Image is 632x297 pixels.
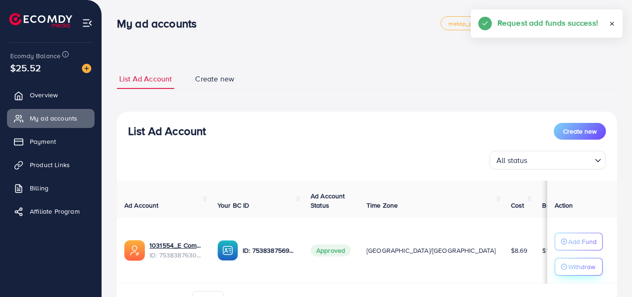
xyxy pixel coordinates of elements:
[9,13,72,27] img: logo
[10,51,61,61] span: Ecomdy Balance
[30,114,77,123] span: My ad accounts
[7,202,95,221] a: Affiliate Program
[195,74,234,84] span: Create new
[243,245,296,256] p: ID: 7538387569235771393
[7,155,95,174] a: Product Links
[150,241,203,260] div: <span class='underline'>1031554_E Comdey_1755167724110</span></br>7538387630112047122
[555,201,573,210] span: Action
[497,17,598,29] h5: Request add funds success!
[555,233,603,250] button: Add Fund
[568,261,595,272] p: Withdraw
[30,207,80,216] span: Affiliate Program
[7,86,95,104] a: Overview
[119,74,172,84] span: List Ad Account
[554,123,606,140] button: Create new
[367,246,496,255] span: [GEOGRAPHIC_DATA]/[GEOGRAPHIC_DATA]
[82,18,93,28] img: menu
[311,191,345,210] span: Ad Account Status
[592,255,625,290] iframe: Chat
[449,20,505,27] span: metap_pakistan_001
[555,258,603,276] button: Withdraw
[10,61,41,74] span: $25.52
[563,127,597,136] span: Create new
[511,246,528,255] span: $8.69
[495,154,530,167] span: All status
[128,124,206,138] h3: List Ad Account
[117,17,204,30] h3: My ad accounts
[7,132,95,151] a: Payment
[30,137,56,146] span: Payment
[7,179,95,197] a: Billing
[441,16,513,30] a: metap_pakistan_001
[124,201,159,210] span: Ad Account
[530,152,591,167] input: Search for option
[30,183,48,193] span: Billing
[311,244,351,256] span: Approved
[7,109,95,128] a: My ad accounts
[217,201,250,210] span: Your BC ID
[489,151,606,169] div: Search for option
[30,160,70,169] span: Product Links
[30,90,58,100] span: Overview
[367,201,398,210] span: Time Zone
[511,201,524,210] span: Cost
[150,250,203,260] span: ID: 7538387630112047122
[124,240,145,261] img: ic-ads-acc.e4c84228.svg
[82,64,91,73] img: image
[217,240,238,261] img: ic-ba-acc.ded83a64.svg
[568,236,597,247] p: Add Fund
[150,241,203,250] a: 1031554_E Comdey_1755167724110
